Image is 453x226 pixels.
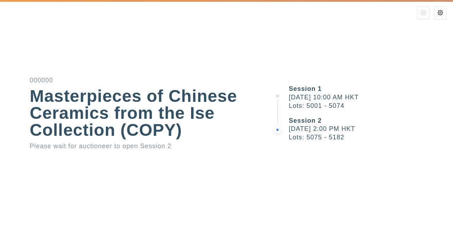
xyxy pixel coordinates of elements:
div: [DATE] 10:00 AM HKT [289,94,453,100]
div: Lots: 5001 - 5074 [289,103,453,109]
div: Session 1 [289,86,453,92]
div: 000000 [30,77,242,83]
div: Lots: 5075 - 5182 [289,134,453,140]
div: Session 2 [289,117,453,124]
div: [DATE] 2:00 PM HKT [289,126,453,132]
div: Please wait for auctioneer to open Session 2 [30,143,242,149]
div: Masterpieces of Chinese Ceramics from the Ise Collection (COPY) [30,88,242,139]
